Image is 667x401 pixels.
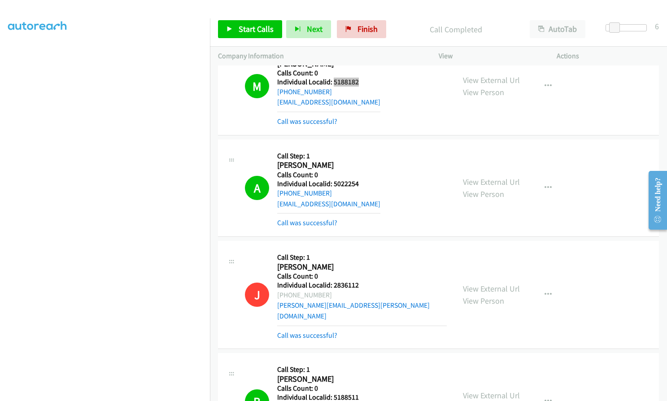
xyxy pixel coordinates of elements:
a: Call was successful? [277,117,337,126]
h1: M [245,74,269,98]
h5: Individual Localid: 2836112 [277,281,447,290]
a: Call was successful? [277,218,337,227]
h5: Calls Count: 0 [277,69,380,78]
h2: [PERSON_NAME] [277,262,367,272]
h1: A [245,176,269,200]
h1: J [245,283,269,307]
a: View Person [463,296,504,306]
button: AutoTab [530,20,585,38]
span: Finish [357,24,378,34]
a: [EMAIL_ADDRESS][DOMAIN_NAME] [277,200,380,208]
a: [PERSON_NAME][EMAIL_ADDRESS][PERSON_NAME][DOMAIN_NAME] [277,301,430,320]
h5: Calls Count: 0 [277,170,380,179]
button: Next [286,20,331,38]
p: View [439,51,541,61]
a: Finish [337,20,386,38]
p: Actions [557,51,659,61]
h5: Calls Count: 0 [277,272,447,281]
a: Call was successful? [277,331,337,340]
h5: Call Step: 1 [277,253,447,262]
p: Company Information [218,51,423,61]
a: View Person [463,87,504,97]
a: [PHONE_NUMBER] [277,87,332,96]
a: View External Url [463,283,520,294]
a: [PHONE_NUMBER] [277,189,332,197]
h2: [PERSON_NAME] [277,374,367,384]
iframe: Resource Center [641,165,667,236]
h5: Individual Localid: 5022254 [277,179,380,188]
a: View Person [463,189,504,199]
a: View External Url [463,177,520,187]
h5: Calls Count: 0 [277,384,380,393]
div: 6 [655,20,659,32]
p: Call Completed [398,23,514,35]
span: Next [307,24,323,34]
h5: Call Step: 1 [277,365,380,374]
a: View External Url [463,390,520,401]
div: [PHONE_NUMBER] [277,290,447,301]
h2: [PERSON_NAME] [277,160,367,170]
h5: Individual Localid: 5188182 [277,78,380,87]
a: [EMAIL_ADDRESS][DOMAIN_NAME] [277,98,380,106]
a: Start Calls [218,20,282,38]
a: View External Url [463,75,520,85]
h5: Call Step: 1 [277,152,380,161]
span: Start Calls [239,24,274,34]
